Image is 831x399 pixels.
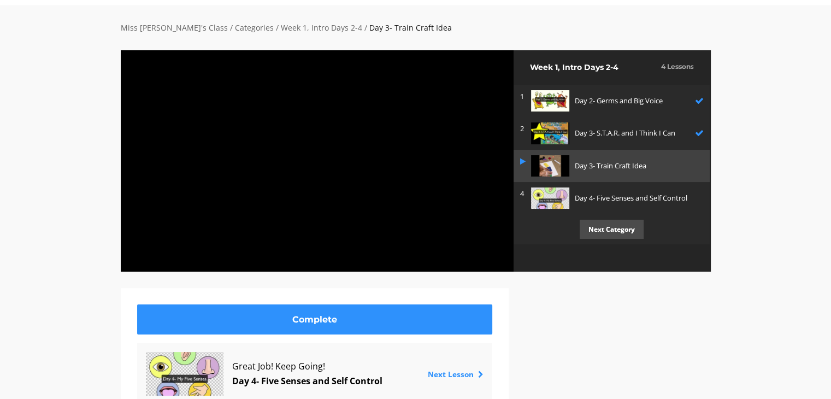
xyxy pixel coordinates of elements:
p: Day 2- Germs and Big Voice [575,95,689,107]
a: Complete [137,304,492,335]
a: Day 4- Five Senses and Self Control [232,375,382,387]
div: / [364,22,367,34]
a: Categories [235,22,274,33]
h3: 4 Lessons [661,61,693,72]
p: 1 [520,91,526,102]
a: 4 Day 4- Five Senses and Self Control [514,182,710,214]
img: TQHdSeAEQS6asfSOP148_24546158721e15859b7817749509a3de1da6fec3.jpg [531,90,569,112]
a: Next Lesson [428,369,484,379]
div: / [276,22,279,34]
p: Day 4- Five Senses and Self Control [575,192,698,204]
p: 2 [520,123,526,134]
img: zF3pdtj5TRGHU8GtIVFh_52272a404b40ffa866c776de362145047f287e52.jpg [531,187,569,209]
div: / [230,22,233,34]
a: 1 Day 2- Germs and Big Voice [514,85,710,117]
a: 2 Day 3- S.T.A.R. and I Think I Can [514,117,710,149]
div: Day 3- Train Craft Idea [369,22,452,34]
p: 4 [520,188,526,199]
h2: Week 1, Intro Days 2-4 [530,61,656,73]
img: zF3pdtj5TRGHU8GtIVFh_52272a404b40ffa866c776de362145047f287e52.jpg [146,352,224,396]
a: Week 1, Intro Days 2-4 [281,22,362,33]
p: Day 3- S.T.A.R. and I Think I Can [575,127,689,139]
img: efd9875a-2185-4115-b14f-d9f15c4a0592.jpg [531,155,569,177]
img: RhNkMJYTbaKobXTdwJ0q_85cad23c2c87e2c6d2cf384115b57828aec799f7.jpg [531,122,569,144]
p: Next Category [580,220,644,239]
a: Next Category [514,214,710,244]
p: Day 3- Train Craft Idea [575,160,698,172]
a: Miss [PERSON_NAME]'s Class [121,22,228,33]
a: Day 3- Train Craft Idea [514,150,710,182]
span: Great Job! Keep Going! [232,359,397,374]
